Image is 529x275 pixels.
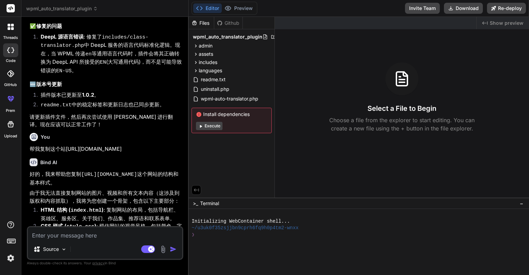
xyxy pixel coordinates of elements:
h3: 🆕 [30,81,182,88]
label: prem [6,108,15,114]
span: ~/u3uk0f35zsjjbn9cprh6fq9h0p4tm2-wnxx [191,225,299,231]
strong: HTML 结构 ( ) [41,207,104,213]
label: threads [3,35,18,41]
img: settings [5,252,17,264]
strong: DeepL 源语言错误 [41,33,84,40]
p: Choose a file from the explorer to start editing. You can create a new file using the + button in... [325,116,479,133]
span: Terminal [200,200,219,207]
span: wpml-auto-translator.php [200,95,259,103]
span: assets [199,51,213,57]
button: Re-deploy [487,3,526,14]
img: icon [170,246,177,253]
strong: 1.0.2 [82,92,94,98]
h6: You [41,134,50,140]
label: code [6,58,15,64]
span: uninstall.php [200,85,230,93]
li: 中的稳定标签和更新日志也已同步更新。 [35,101,182,110]
code: en [85,51,92,57]
button: Execute [196,122,222,130]
label: Upload [4,133,17,139]
span: ❯ [191,232,195,238]
span: − [520,200,523,207]
li: : 复制网站的布局，包括导航栏、英雄区、服务区、关于我们、作品集、推荐语和联系表单。 [35,206,182,222]
button: Editor [193,3,222,13]
h3: Select a File to Begin [367,104,436,113]
strong: CSS 样式 ( ) [41,223,96,229]
img: attachment [159,245,167,253]
strong: 版本号更新 [36,81,62,87]
p: 由于我无法直接复制网站的图片、视频和所有文本内容（这涉及到版权和内容抓取），我将为您创建一个骨架，包含以下主要部分： [30,189,182,205]
strong: 修复的问题 [36,23,62,29]
span: wpml_auto_translator_plugin [26,5,98,12]
span: >_ [193,200,198,207]
img: Pick Models [61,246,67,252]
span: includes [199,59,217,66]
span: wpml_auto_translator_plugin [193,33,262,40]
p: 好的，我来帮助您复制 这个网站的结构和基本样式。 [30,170,182,187]
span: readme.txt [200,75,226,84]
div: Files [189,20,214,27]
div: Github [214,20,242,27]
button: Preview [222,3,256,13]
li: : 修复了 中 DeepL 服务的语言代码标准化逻辑。现在，当 WPML 传递 等通用语言代码时，插件会将其正确转换为 DeepL API 所接受的 (大写通用代码)，而不是可能导致错误的 。 [35,33,182,75]
code: readme.txt [41,102,72,108]
h3: ✅ [30,22,182,30]
span: languages [199,67,222,74]
button: − [518,198,525,209]
p: Always double-check its answers. Your in Bind [27,260,183,266]
code: EN-US [56,68,72,74]
span: Initializing WebContainer shell... [191,218,290,225]
h6: Bind AI [40,159,57,166]
li: : 模仿网站的视觉风格，包括颜色、字体、布局（Flexbox/Grid）、响应式设计等。 [35,222,182,239]
span: privacy [92,261,105,265]
code: EN [100,60,106,65]
span: Show preview [490,20,523,27]
button: Download [444,3,483,14]
p: 请更新插件文件，然后再次尝试使用 [PERSON_NAME] 进行翻译。现在应该可以正常工作了！ [30,113,182,129]
code: index.html [71,208,102,213]
code: [URL][DOMAIN_NAME] [81,172,137,178]
label: GitHub [4,82,17,88]
span: Install dependencies [196,111,267,118]
p: 帮我复制这个站[URL][DOMAIN_NAME] [30,145,182,153]
code: style.css [66,224,94,230]
span: admin [199,42,212,49]
button: Invite Team [405,3,440,14]
p: Source [43,246,59,253]
li: 插件版本已更新至 。 [35,91,182,101]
